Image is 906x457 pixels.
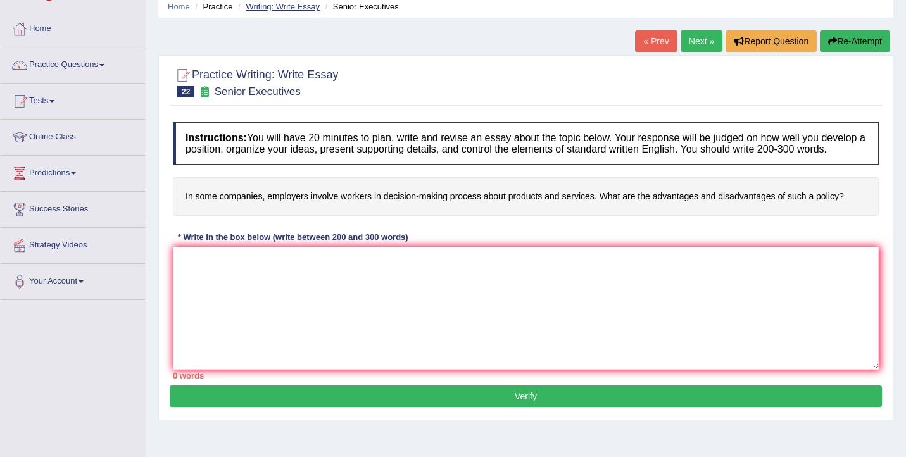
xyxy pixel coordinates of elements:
li: Practice [192,1,232,13]
a: Your Account [1,264,145,296]
h4: You will have 20 minutes to plan, write and revise an essay about the topic below. Your response ... [173,122,879,165]
button: Verify [170,385,882,407]
a: Tests [1,84,145,115]
a: Writing: Write Essay [246,2,320,11]
h2: Practice Writing: Write Essay [173,66,338,97]
a: Success Stories [1,192,145,223]
a: Predictions [1,156,145,187]
a: « Prev [635,30,677,52]
span: 22 [177,86,194,97]
div: * Write in the box below (write between 200 and 300 words) [173,232,413,244]
a: Home [1,11,145,43]
a: Strategy Videos [1,228,145,260]
small: Exam occurring question [198,86,211,98]
li: Senior Executives [322,1,399,13]
div: 0 words [173,370,879,382]
a: Online Class [1,120,145,151]
a: Next » [681,30,722,52]
button: Report Question [726,30,817,52]
h4: In some companies, employers involve workers in decision-making process about products and servic... [173,177,879,216]
a: Practice Questions [1,47,145,79]
small: Senior Executives [215,85,301,97]
a: Home [168,2,190,11]
button: Re-Attempt [820,30,890,52]
b: Instructions: [186,132,247,143]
